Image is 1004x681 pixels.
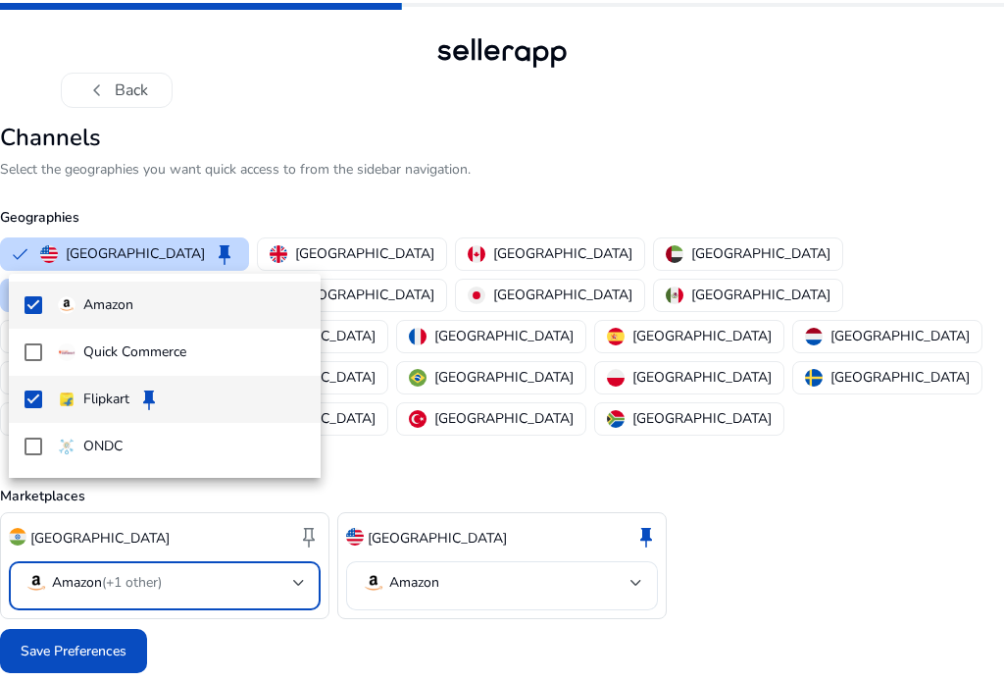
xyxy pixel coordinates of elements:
[58,296,75,314] img: amazon.svg
[58,391,75,408] img: flipkart.svg
[83,436,123,457] p: ONDC
[83,389,129,410] p: Flipkart
[137,388,161,411] span: keep
[58,438,75,455] img: ondc-sm.webp
[83,341,186,363] p: Quick Commerce
[83,294,133,316] p: Amazon
[58,343,75,361] img: quick-commerce.gif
